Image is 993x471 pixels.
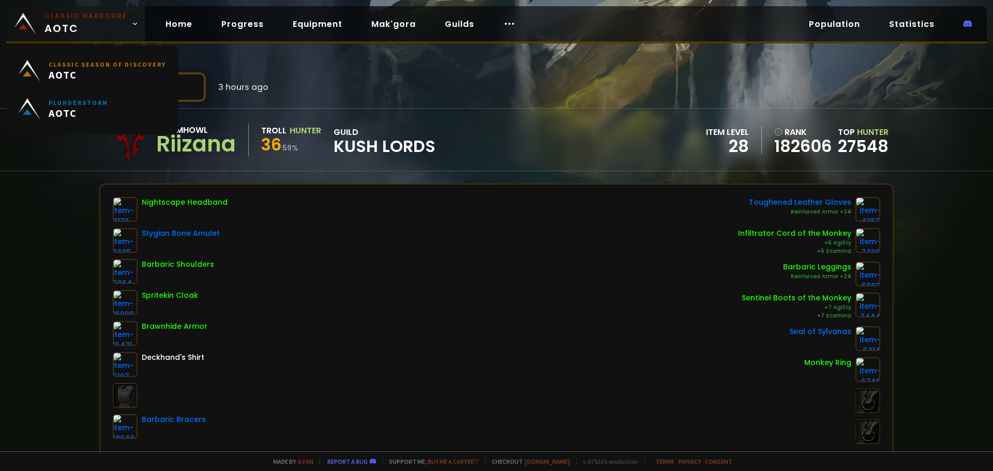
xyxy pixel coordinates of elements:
[774,139,832,154] a: 182606
[804,357,851,368] div: Monkey Ring
[267,458,313,465] span: Made by
[437,13,483,35] a: Guilds
[783,272,851,281] div: Reinforced Armor +24
[738,247,851,255] div: +5 Stamina
[428,458,479,465] a: Buy me a coffee
[855,197,880,222] img: item-4253
[261,124,287,137] div: Troll
[142,259,214,270] div: Barbaric Shoulders
[142,352,204,363] div: Deckhand's Shirt
[142,414,206,425] div: Barbaric Bracers
[218,81,268,94] span: 3 hours ago
[113,290,138,315] img: item-16990
[156,136,236,152] div: Riizana
[12,90,172,128] a: PlunderstormAOTC
[706,126,749,139] div: item level
[6,6,145,41] a: Classic HardcoreAOTC
[742,303,851,312] div: +7 Agility
[157,13,201,35] a: Home
[855,293,880,317] img: item-7444
[327,458,368,465] a: Report a bug
[290,124,321,137] div: Hunter
[49,60,166,68] small: Classic Season of Discovery
[576,458,638,465] span: v. d752d5 - production
[12,52,172,90] a: Classic Season of DiscoveryAOTC
[855,326,880,351] img: item-6414
[113,321,138,346] img: item-15471
[213,13,272,35] a: Progress
[113,197,138,222] img: item-8176
[855,228,880,253] img: item-7406
[857,126,889,138] span: Hunter
[749,208,851,216] div: Reinforced Armor +24
[838,134,889,158] a: 27548
[142,197,228,208] div: Nightscape Headband
[334,126,435,154] div: guild
[855,357,880,382] img: item-6748
[655,458,674,465] a: Terms
[334,139,435,154] span: Kush Lords
[382,458,479,465] span: Support me,
[774,126,832,139] div: rank
[44,11,127,36] span: AOTC
[113,414,138,439] img: item-18948
[742,293,851,303] div: Sentinel Boots of the Monkey
[789,326,851,337] div: Seal of Sylvanas
[44,11,127,21] small: Classic Hardcore
[49,68,166,81] span: AOTC
[49,99,108,107] small: Plunderstorm
[855,262,880,286] img: item-5963
[49,107,108,119] span: AOTC
[749,197,851,208] div: Toughened Leather Gloves
[284,13,351,35] a: Equipment
[113,259,138,284] img: item-5964
[525,458,570,465] a: [DOMAIN_NAME]
[363,13,424,35] a: Mak'gora
[742,312,851,320] div: +7 Stamina
[485,458,570,465] span: Checkout
[679,458,701,465] a: Privacy
[881,13,943,35] a: Statistics
[838,126,889,139] div: Top
[142,290,198,301] div: Spritekin Cloak
[801,13,868,35] a: Population
[156,124,236,136] div: Doomhowl
[298,458,313,465] a: a fan
[738,228,851,239] div: Infiltrator Cord of the Monkey
[142,228,220,239] div: Stygian Bone Amulet
[142,321,207,332] div: Brawnhide Armor
[738,239,851,247] div: +6 Agility
[261,133,281,156] span: 36
[113,228,138,253] img: item-6695
[783,262,851,272] div: Barbaric Leggings
[113,352,138,377] img: item-5107
[705,458,732,465] a: Consent
[282,143,298,153] small: 59 %
[706,139,749,154] div: 28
